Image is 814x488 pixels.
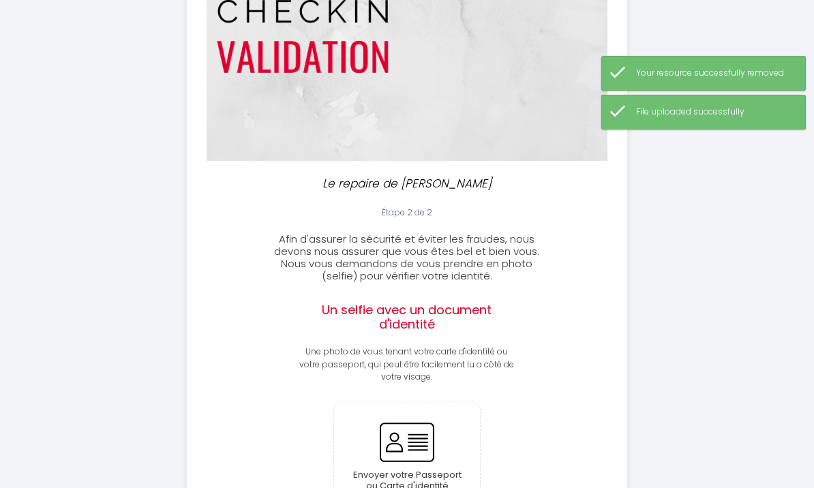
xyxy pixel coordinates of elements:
span: Étape 2 de 2 [382,207,432,218]
p: Une photo de vous tenant votre carte d'identité ou votre passeport, qui peut être facilement lu a... [297,346,517,384]
span: Afin d'assurer la sécurité et éviter les fraudes, nous devons nous assurer que vous êtes bel et b... [274,232,539,283]
div: Your resource successfully removed [636,67,792,80]
p: Le repaire de [PERSON_NAME] [269,174,545,193]
div: File uploaded successfully [636,106,792,119]
h2: Un selfie avec un document d'identité [297,303,517,332]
